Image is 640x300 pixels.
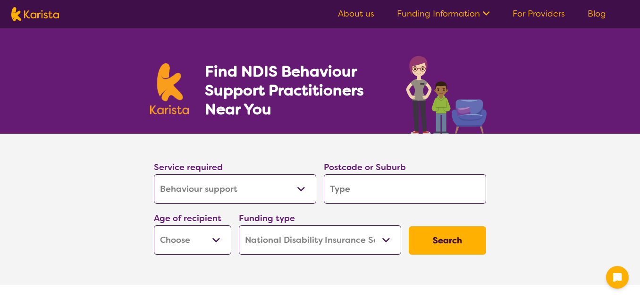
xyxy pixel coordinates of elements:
[409,226,486,255] button: Search
[239,213,295,224] label: Funding type
[154,213,221,224] label: Age of recipient
[513,8,565,19] a: For Providers
[11,7,59,21] img: Karista logo
[154,162,223,173] label: Service required
[150,63,189,114] img: Karista logo
[397,8,490,19] a: Funding Information
[588,8,606,19] a: Blog
[205,62,387,119] h1: Find NDIS Behaviour Support Practitioners Near You
[404,51,490,134] img: behaviour-support
[338,8,374,19] a: About us
[324,174,486,204] input: Type
[324,162,406,173] label: Postcode or Suburb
